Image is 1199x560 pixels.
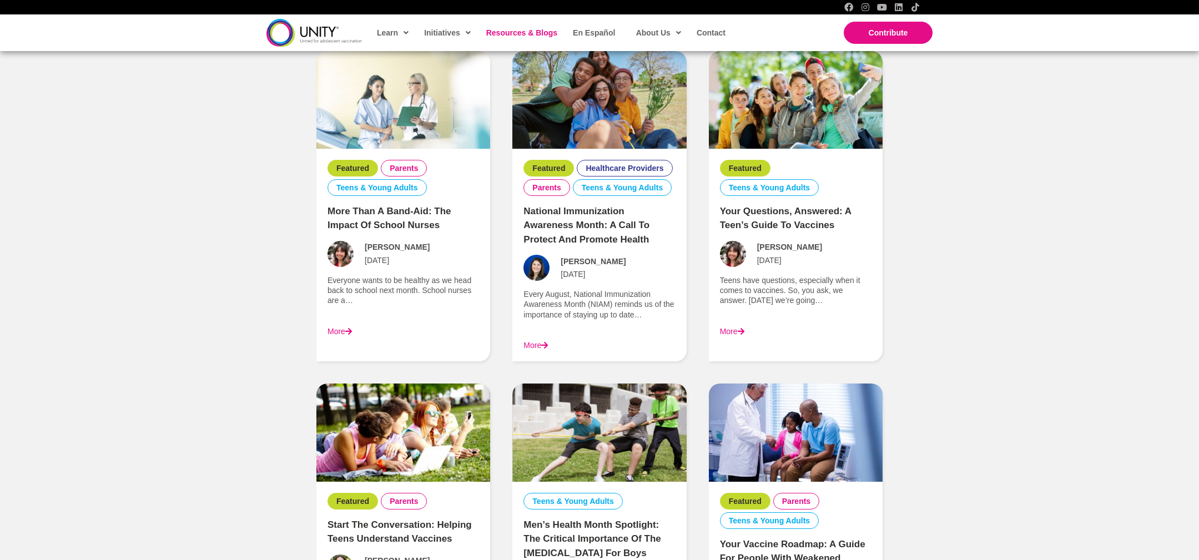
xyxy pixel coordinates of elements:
[729,163,762,173] a: Featured
[869,28,908,37] span: Contribute
[878,3,886,12] a: YouTube
[532,496,614,506] a: Teens & Young Adults
[894,3,903,12] a: LinkedIn
[336,163,369,173] a: Featured
[729,516,810,526] a: Teens & Young Adults
[512,94,686,103] a: National Immunization Awareness Month: A Call to Protect and Promote Health
[481,20,562,46] a: Resources & Blogs
[582,183,663,193] a: Teens & Young Adults
[720,327,744,336] a: More
[844,3,853,12] a: Facebook
[523,289,675,320] p: Every August, National Immunization Awareness Month (NIAM) reminds us of the importance of stayin...
[328,275,479,306] p: Everyone wants to be healthy as we head back to school next month. School nurses are a…
[486,28,557,37] span: Resources & Blogs
[691,20,730,46] a: Contact
[911,3,920,12] a: TikTok
[697,28,726,37] span: Contact
[532,163,565,173] a: Featured
[266,19,362,46] img: unity-logo-dark
[365,255,389,265] span: [DATE]
[512,427,686,436] a: Men’s Health Month Spotlight: The Critical Importance of the HPV Vaccine for Boys
[424,24,471,41] span: Initiatives
[316,427,490,436] a: Start the Conversation: Helping Teens Understand Vaccines
[328,519,472,544] a: Start the Conversation: Helping Teens Understand Vaccines
[328,206,451,231] a: More Than a Band-Aid: The Impact of School Nurses
[729,183,810,193] a: Teens & Young Adults
[561,256,626,266] span: [PERSON_NAME]
[861,3,870,12] a: Instagram
[631,20,686,46] a: About Us
[523,255,550,281] img: Avatar photo
[720,241,746,267] img: Avatar photo
[561,269,585,279] span: [DATE]
[782,496,810,506] a: Parents
[336,183,418,193] a: Teens & Young Adults
[709,94,883,103] a: Your Questions, Answered: A Teen’s Guide to Vaccines
[365,242,430,252] span: [PERSON_NAME]
[316,94,490,103] a: More Than a Band-Aid: The Impact of School Nurses
[586,163,663,173] a: Healthcare Providers
[390,163,418,173] a: Parents
[377,24,409,41] span: Learn
[523,206,649,245] a: National Immunization Awareness Month: A Call to Protect and Promote Health
[636,24,681,41] span: About Us
[523,519,661,558] a: Men’s Health Month Spotlight: The Critical Importance of the [MEDICAL_DATA] for Boys
[757,255,782,265] span: [DATE]
[390,496,418,506] a: Parents
[523,341,548,350] a: More
[573,28,615,37] span: En Español
[720,275,871,306] p: Teens have questions, especially when it comes to vaccines. So, you ask, we answer. [DATE] we’re ...
[328,327,352,336] a: More
[709,427,883,436] a: Your Vaccine Roadmap: A Guide for People with Weakened Immune Systems
[328,241,354,267] img: Avatar photo
[532,183,561,193] a: Parents
[729,496,762,506] a: Featured
[844,22,933,44] a: Contribute
[336,496,369,506] a: Featured
[757,242,822,252] span: [PERSON_NAME]
[567,20,619,46] a: En Español
[720,206,852,231] a: Your Questions, Answered: A Teen’s Guide to Vaccines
